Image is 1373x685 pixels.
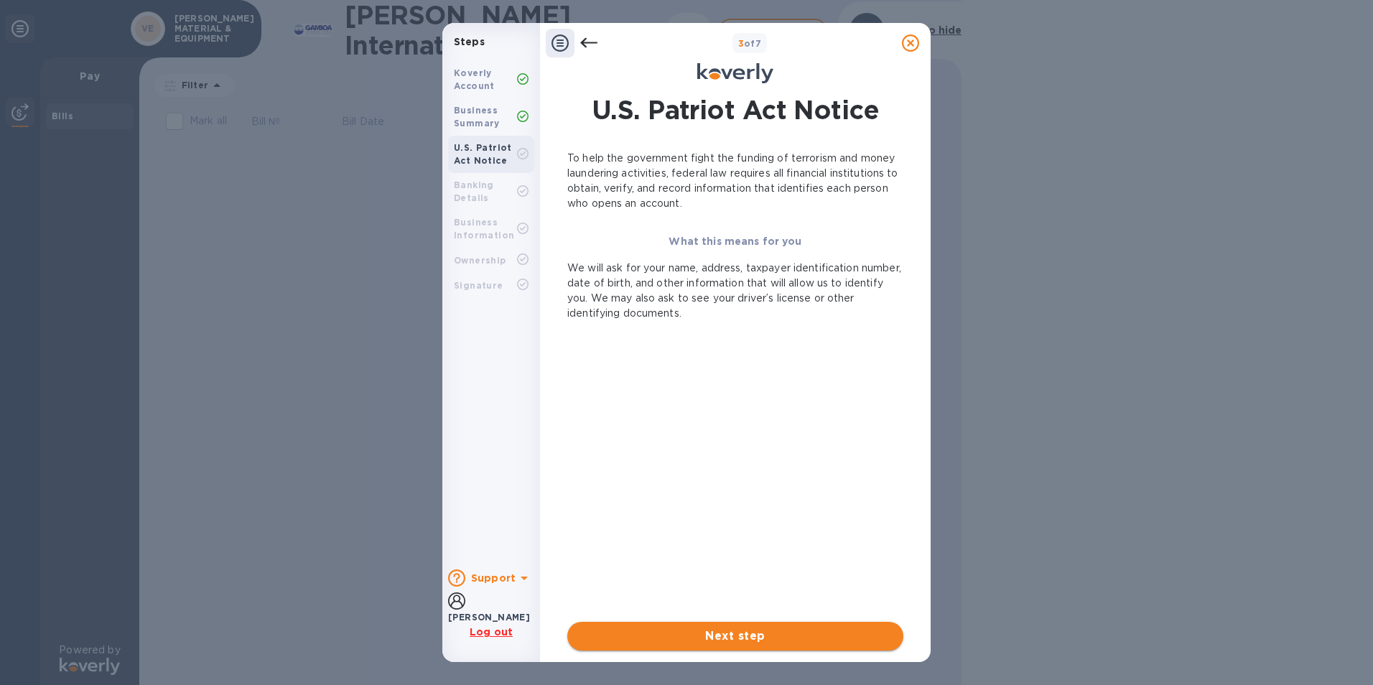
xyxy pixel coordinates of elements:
[454,280,503,291] b: Signature
[454,217,514,241] b: Business Information
[470,626,513,638] u: Log out
[567,151,903,211] p: To help the government fight the funding of terrorism and money laundering activities, federal la...
[567,622,903,651] button: Next step
[592,92,879,128] h1: U.S. Patriot Act Notice
[738,38,744,49] span: 3
[454,36,485,47] b: Steps
[454,255,506,266] b: Ownership
[738,38,762,49] b: of 7
[454,105,500,129] b: Business Summary
[454,142,512,166] b: U.S. Patriot Act Notice
[471,572,516,584] b: Support
[454,180,494,203] b: Banking Details
[669,236,801,247] b: What this means for you
[579,628,892,645] span: Next step
[448,612,530,623] b: [PERSON_NAME]
[454,67,495,91] b: Koverly Account
[567,261,903,321] p: We will ask for your name, address, taxpayer identification number, date of birth, and other info...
